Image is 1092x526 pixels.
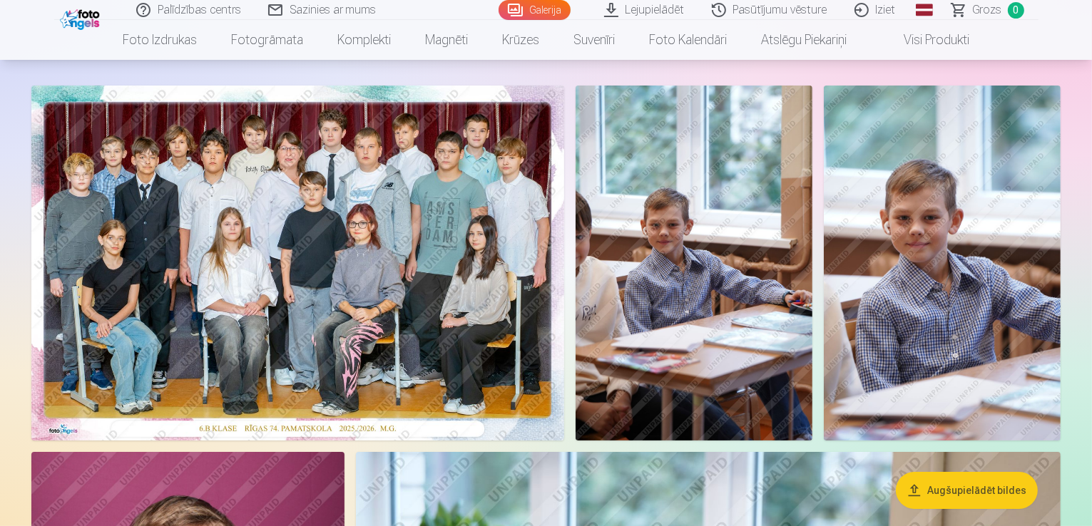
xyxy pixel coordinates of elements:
[214,20,320,60] a: Fotogrāmata
[632,20,744,60] a: Foto kalendāri
[320,20,408,60] a: Komplekti
[744,20,864,60] a: Atslēgu piekariņi
[556,20,632,60] a: Suvenīri
[1008,2,1024,19] span: 0
[864,20,986,60] a: Visi produkti
[408,20,485,60] a: Magnēti
[60,6,103,30] img: /fa1
[485,20,556,60] a: Krūzes
[106,20,214,60] a: Foto izdrukas
[973,1,1002,19] span: Grozs
[896,472,1038,509] button: Augšupielādēt bildes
